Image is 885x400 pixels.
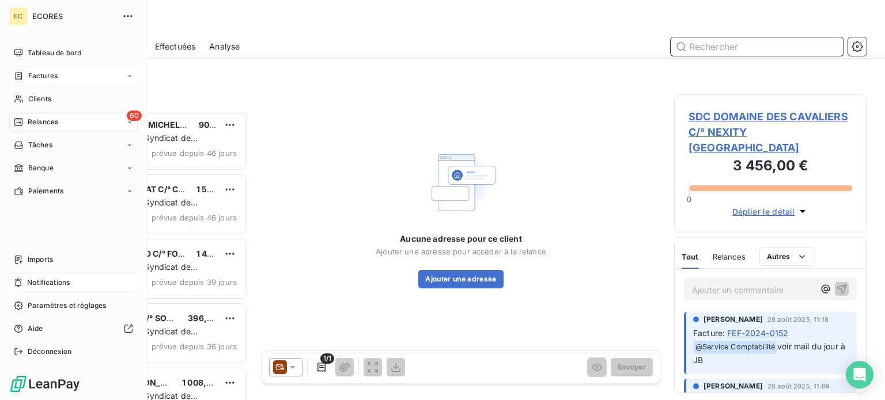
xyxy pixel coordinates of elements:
[196,184,239,194] span: 1 564,80 €
[9,319,138,338] a: Aide
[732,205,795,218] span: Déplier le détail
[28,94,51,104] span: Clients
[155,41,196,52] span: Effectuées
[729,205,812,218] button: Déplier le détail
[28,140,52,150] span: Tâches
[767,316,829,323] span: 28 août 2025, 11:18
[846,361,873,388] div: Open Intercom Messenger
[689,155,852,178] h3: 3 456,00 €
[27,277,70,288] span: Notifications
[418,270,503,288] button: Ajouter une adresse
[759,247,815,266] button: Autres
[28,48,81,58] span: Tableau de bord
[199,120,236,129] span: 900,00 €
[32,12,115,21] span: ECORES
[28,300,106,311] span: Paramètres et réglages
[713,252,746,261] span: Relances
[152,277,237,287] span: prévue depuis 39 jours
[687,195,691,204] span: 0
[682,252,699,261] span: Tout
[671,37,844,56] input: Rechercher
[693,341,848,365] span: voir mail du jour à JB
[152,148,237,158] span: prévue depuis 46 jours
[689,109,852,155] span: SDC DOMAINE DES CAVALIERS C/° NEXITY [GEOGRAPHIC_DATA]
[28,323,43,334] span: Aide
[182,378,225,387] span: 1 008,00 €
[28,117,58,127] span: Relances
[81,120,286,129] span: SDC VALMANTE MICHELET C/° FONCIA VALMANTE
[320,353,334,364] span: 1/1
[376,247,546,256] span: Ajouter une adresse pour accéder à la relance
[209,41,240,52] span: Analyse
[9,375,81,393] img: Logo LeanPay
[127,111,142,121] span: 60
[704,314,763,325] span: [PERSON_NAME]
[28,186,63,196] span: Paiements
[81,249,286,258] span: SDC ESCALE SUD C/° FONCIA [GEOGRAPHIC_DATA]
[767,383,830,390] span: 28 août 2025, 11:09
[152,213,237,222] span: prévue depuis 46 jours
[9,7,28,25] div: EC
[727,327,788,339] span: FEF-2024-0152
[400,233,521,245] span: Aucune adresse pour ce client
[55,113,248,400] div: grid
[28,254,53,265] span: Imports
[693,327,725,339] span: Facture :
[694,341,777,354] span: @ Service Comptabilité
[196,249,239,258] span: 1 440,00 €
[188,313,225,323] span: 396,00 €
[424,146,498,219] img: Empty state
[611,358,653,376] button: Envoyer
[152,342,237,351] span: prévue depuis 36 jours
[28,163,54,173] span: Banque
[28,71,58,81] span: Factures
[28,346,72,357] span: Déconnexion
[704,381,763,391] span: [PERSON_NAME]
[81,184,284,194] span: SDC SAINT DONAT C/° CITYA [GEOGRAPHIC_DATA]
